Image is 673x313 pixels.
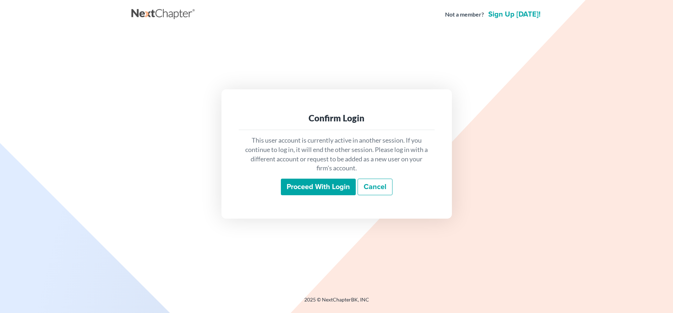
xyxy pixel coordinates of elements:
[281,179,356,195] input: Proceed with login
[244,136,429,173] p: This user account is currently active in another session. If you continue to log in, it will end ...
[131,296,542,309] div: 2025 © NextChapterBK, INC
[244,112,429,124] div: Confirm Login
[358,179,392,195] a: Cancel
[445,10,484,19] strong: Not a member?
[487,11,542,18] a: Sign up [DATE]!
